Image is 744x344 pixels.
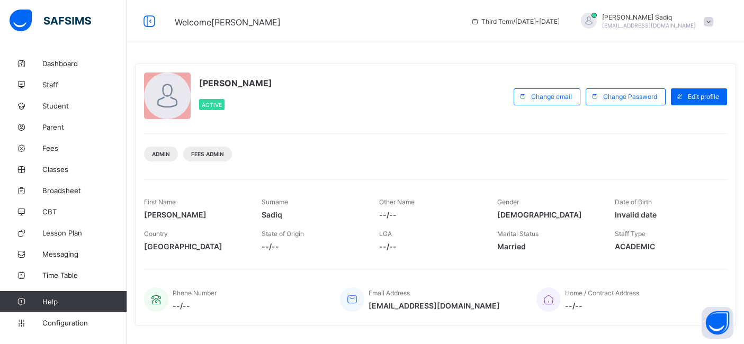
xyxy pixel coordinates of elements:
span: Classes [42,165,127,174]
span: Change email [531,93,572,101]
span: Marital Status [497,230,539,238]
span: --/-- [262,242,363,251]
span: Surname [262,198,288,206]
span: [PERSON_NAME] [144,210,246,219]
span: Email Address [369,289,410,297]
span: Parent [42,123,127,131]
button: Open asap [702,307,733,339]
span: Lesson Plan [42,229,127,237]
span: --/-- [379,210,481,219]
span: --/-- [565,301,639,310]
span: session/term information [471,17,560,25]
span: Sadiq [262,210,363,219]
span: [EMAIL_ADDRESS][DOMAIN_NAME] [602,22,696,29]
span: Dashboard [42,59,127,68]
span: Date of Birth [615,198,652,206]
div: AbubakarSadiq [570,13,719,30]
span: Configuration [42,319,127,327]
span: Student [42,102,127,110]
span: Broadsheet [42,186,127,195]
span: Gender [497,198,519,206]
span: Fees [42,144,127,152]
span: Edit profile [688,93,719,101]
span: ACADEMIC [615,242,716,251]
span: Phone Number [173,289,217,297]
span: --/-- [173,301,217,310]
span: Country [144,230,168,238]
span: Welcome [PERSON_NAME] [175,17,281,28]
span: Time Table [42,271,127,279]
span: State of Origin [262,230,304,238]
span: [DEMOGRAPHIC_DATA] [497,210,599,219]
span: Change Password [603,93,657,101]
img: safsims [10,10,91,32]
span: Admin [152,151,170,157]
span: Active [202,102,222,108]
span: LGA [379,230,392,238]
span: Other Name [379,198,415,206]
span: Staff [42,80,127,89]
span: [PERSON_NAME] [199,78,272,88]
span: First Name [144,198,176,206]
span: Home / Contract Address [565,289,639,297]
span: --/-- [379,242,481,251]
span: [GEOGRAPHIC_DATA] [144,242,246,251]
span: Married [497,242,599,251]
span: Staff Type [615,230,646,238]
span: Messaging [42,250,127,258]
span: Invalid date [615,210,716,219]
span: [PERSON_NAME] Sadiq [602,13,696,21]
span: CBT [42,207,127,216]
span: [EMAIL_ADDRESS][DOMAIN_NAME] [369,301,500,310]
span: Help [42,297,127,306]
span: Fees Admin [191,151,224,157]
